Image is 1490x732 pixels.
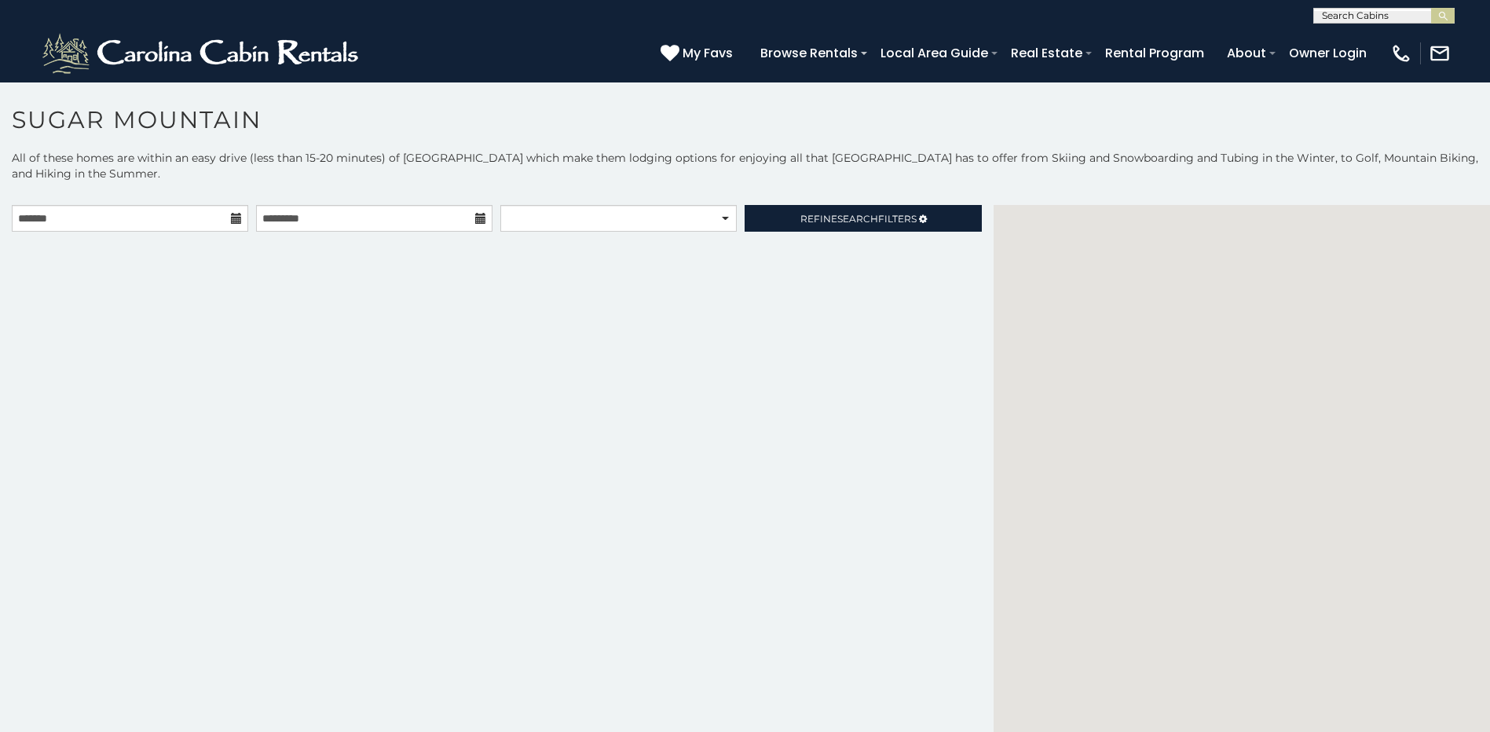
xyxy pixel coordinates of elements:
[745,205,981,232] a: RefineSearchFilters
[39,30,365,77] img: White-1-2.png
[683,43,733,63] span: My Favs
[1097,39,1212,67] a: Rental Program
[800,213,917,225] span: Refine Filters
[1281,39,1375,67] a: Owner Login
[873,39,996,67] a: Local Area Guide
[1390,42,1412,64] img: phone-regular-white.png
[1429,42,1451,64] img: mail-regular-white.png
[837,213,878,225] span: Search
[1003,39,1090,67] a: Real Estate
[1219,39,1274,67] a: About
[752,39,866,67] a: Browse Rentals
[661,43,737,64] a: My Favs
